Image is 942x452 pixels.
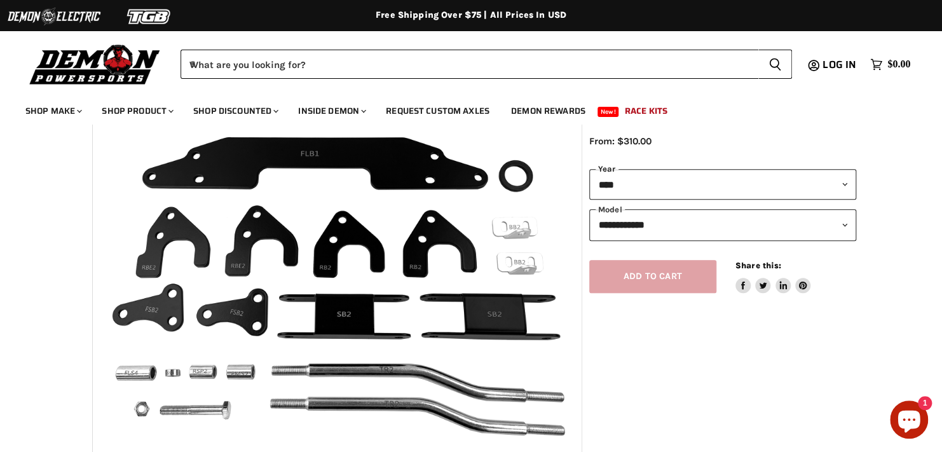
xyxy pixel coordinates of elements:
span: $0.00 [887,58,910,71]
a: Race Kits [615,98,677,124]
inbox-online-store-chat: Shopify online store chat [886,401,932,442]
span: From: $310.00 [589,135,652,147]
a: Log in [817,59,864,71]
form: Product [181,50,792,79]
img: Demon Electric Logo 2 [6,4,102,29]
a: $0.00 [864,55,917,74]
a: Inside Demon [289,98,374,124]
a: Shop Product [92,98,181,124]
a: Request Custom Axles [376,98,499,124]
aside: Share this: [735,260,811,294]
input: When autocomplete results are available use up and down arrows to review and enter to select [181,50,758,79]
a: Shop Discounted [184,98,286,124]
select: modal-name [589,209,857,240]
img: Demon Powersports [25,41,165,86]
span: Log in [823,57,856,72]
span: Share this: [735,261,781,270]
span: New! [597,107,619,117]
select: year [589,169,856,200]
ul: Main menu [16,93,907,124]
button: Search [758,50,792,79]
img: TGB Logo 2 [102,4,197,29]
a: Demon Rewards [502,98,595,124]
a: Shop Make [16,98,90,124]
